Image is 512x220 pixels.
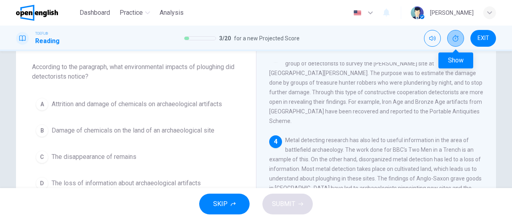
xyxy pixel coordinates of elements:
[36,98,48,111] div: A
[411,6,424,19] img: Profile picture
[160,8,184,18] span: Analysis
[36,151,48,163] div: C
[76,6,113,20] button: Dashboard
[32,173,240,193] button: DThe loss of information about archaeological artifacts
[438,52,473,68] div: Show
[478,35,489,42] span: EXIT
[447,30,464,47] div: Show
[52,126,214,135] span: Damage of chemicals on the land of an archaeological site
[16,5,76,21] a: OpenEnglish logo
[52,152,136,162] span: The disappearance of remains
[32,94,240,114] button: AAttrition and damage of chemicals on archaeological artifacts
[199,194,250,214] button: SKIP
[52,178,201,188] span: The loss of information about archaeological artifacts
[269,137,482,220] span: Metal detecting research has also led to useful information in the area of battlefield archaeolog...
[35,36,60,46] h1: Reading
[32,121,240,141] button: BDamage of chemicals on the land of an archaeological site
[430,8,474,18] div: [PERSON_NAME]
[35,31,48,36] span: TOEFL®
[36,177,48,190] div: D
[234,34,300,43] span: for a new Projected Score
[156,6,187,20] button: Analysis
[470,30,496,47] button: EXIT
[352,10,362,16] img: en
[52,99,222,109] span: Attrition and damage of chemicals on archaeological artifacts
[80,8,110,18] span: Dashboard
[36,124,48,137] div: B
[32,147,240,167] button: CThe disappearance of remains
[32,62,240,81] span: According to the paragraph, what environmental impacts of ploughing did detectorists notice?
[219,34,231,43] span: 3 / 20
[213,198,228,210] span: SKIP
[120,8,143,18] span: Practice
[424,30,441,47] div: Mute
[269,135,282,148] div: 4
[116,6,153,20] button: Practice
[16,5,58,21] img: OpenEnglish logo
